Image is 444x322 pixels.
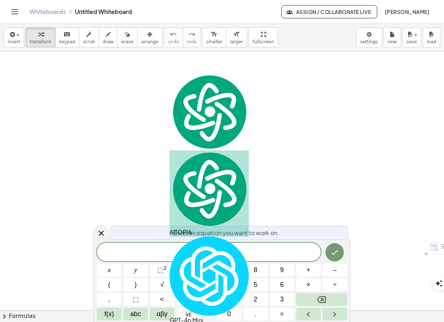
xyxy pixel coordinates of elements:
button: arrange [137,28,163,47]
button: Divide [323,278,347,291]
button: scrub [79,28,99,47]
button: Placeholder [123,293,148,306]
span: new [387,39,397,44]
button: 5 [243,278,268,291]
span: ( [108,280,110,290]
span: × [306,280,310,290]
span: erase [121,39,133,44]
button: y [123,264,148,277]
span: Assign / Collaborate Live [288,8,371,15]
button: ) [123,278,148,291]
button: insert [4,28,24,47]
button: Plus [296,264,321,277]
button: erase [117,28,137,47]
span: transform [30,39,51,44]
span: ) [135,280,137,290]
span: insert [8,39,20,44]
button: new [383,28,401,47]
button: Greek alphabet [150,308,174,321]
span: 3 [280,294,284,304]
button: keyboardkeypad [55,28,79,47]
span: scrub [83,39,95,44]
button: 2 [243,293,268,306]
button: Square root [150,278,174,291]
span: draw [103,39,114,44]
i: format_size [211,30,218,39]
button: format_sizelarger [226,28,247,47]
button: Times [296,278,321,291]
span: 8 [254,265,257,275]
button: Backspace [296,293,347,306]
button: . [243,308,268,321]
button: undoundo [164,28,183,47]
button: Done [325,243,344,261]
a: Whiteboards [29,8,66,15]
button: Minus [323,264,347,277]
button: Squared [150,264,174,277]
span: abc [130,309,141,319]
span: ÷ [333,280,337,290]
button: Alphabet [123,308,148,321]
button: load [423,28,440,47]
span: – [333,265,336,275]
button: [PERSON_NAME] [379,5,435,18]
span: ⬚ [132,294,139,304]
span: keypad [59,39,75,44]
span: , [108,294,110,304]
button: redoredo [183,28,201,47]
button: draw [99,28,118,47]
span: smaller [206,39,222,44]
button: 9 [270,264,294,277]
span: redo [187,39,197,44]
span: larger [230,39,243,44]
button: Right arrow [323,308,347,321]
span: = [280,309,284,319]
i: redo [188,30,195,39]
button: save [403,28,421,47]
button: Functions [97,308,121,321]
span: + [306,265,310,275]
div: AITOPIA [170,150,249,236]
i: format_size [233,30,240,39]
span: f(x) [105,309,114,319]
button: Less than [150,293,174,306]
sup: 2 [164,265,167,271]
span: undo [168,39,179,44]
span: y [134,265,137,275]
button: x [97,264,121,277]
span: settings [360,39,378,44]
button: settings [356,28,382,47]
span: √ [160,280,164,290]
button: fullscreen [248,28,278,47]
button: 3 [270,293,294,306]
i: undo [170,30,177,39]
button: format_sizesmaller [202,28,226,47]
span: 2 [254,294,257,304]
span: < [160,294,164,304]
span: 6 [280,280,284,290]
span: . [255,309,256,319]
button: Assign / Collaborate Live [281,5,377,18]
span: αβγ [157,309,168,319]
span: x [108,265,111,275]
button: Toggle navigation [9,6,21,18]
span: 5 [254,280,257,290]
span: save [407,39,417,44]
span: 9 [280,265,284,275]
button: Equals [270,308,294,321]
button: transform [26,28,55,47]
span: arrange [141,39,159,44]
span: ⬚ [157,266,164,274]
button: Left arrow [296,308,321,321]
i: keyboard [63,30,70,39]
button: 6 [270,278,294,291]
span: load [427,39,436,44]
span: fullscreen [252,39,274,44]
button: ( [97,278,121,291]
button: 8 [243,264,268,277]
span: [PERSON_NAME] [385,8,429,15]
button: , [97,293,121,306]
